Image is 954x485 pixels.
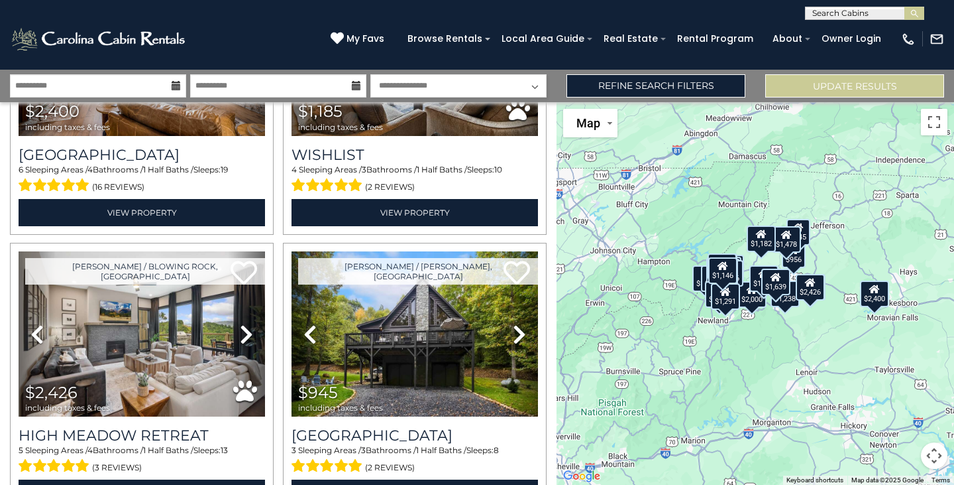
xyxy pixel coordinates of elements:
[143,445,193,455] span: 1 Half Baths /
[221,445,228,455] span: 13
[331,32,388,46] a: My Favs
[291,146,538,164] a: Wishlist
[291,165,297,174] span: 4
[25,102,79,121] span: $2,400
[291,164,538,196] div: Sleeping Areas / Bathrooms / Sleeps:
[761,269,790,295] div: $1,639
[291,427,538,445] h3: Creekside Hideaway
[749,265,778,291] div: $1,014
[765,74,944,98] button: Update Results
[87,445,93,455] span: 4
[401,29,489,49] a: Browse Rentals
[931,476,950,484] a: Terms (opens in new tab)
[670,29,760,49] a: Rental Program
[87,165,93,174] span: 4
[416,445,466,455] span: 1 Half Baths /
[365,459,415,476] span: (2 reviews)
[815,29,888,49] a: Owner Login
[25,403,110,412] span: including taxes & fees
[921,109,947,135] button: Toggle fullscreen view
[711,283,740,309] div: $1,291
[19,165,23,174] span: 6
[298,102,343,121] span: $1,185
[291,445,538,476] div: Sleeping Areas / Bathrooms / Sleeps:
[417,165,467,174] span: 1 Half Baths /
[19,146,265,164] a: [GEOGRAPHIC_DATA]
[143,165,193,174] span: 1 Half Baths /
[737,281,767,307] div: $2,000
[19,445,23,455] span: 5
[92,178,144,196] span: (16 reviews)
[566,74,745,98] a: Refine Search Filters
[291,445,296,455] span: 3
[25,123,110,131] span: including taxes & fees
[563,109,617,137] button: Change map style
[576,116,600,130] span: Map
[291,427,538,445] a: [GEOGRAPHIC_DATA]
[19,164,265,196] div: Sleeping Areas / Bathrooms / Sleeps:
[786,476,843,485] button: Keyboard shortcuts
[772,226,801,252] div: $1,478
[19,146,265,164] h3: Lake Haven Lodge
[708,257,737,283] div: $1,146
[25,258,265,285] a: [PERSON_NAME] / Blowing Rock, [GEOGRAPHIC_DATA]
[782,241,806,267] div: $956
[796,274,825,301] div: $2,426
[92,459,142,476] span: (3 reviews)
[921,443,947,469] button: Map camera controls
[19,251,265,417] img: thumbnail_164745638.jpeg
[19,427,265,445] a: High Meadow Retreat
[19,445,265,476] div: Sleeping Areas / Bathrooms / Sleeps:
[692,265,721,291] div: $1,291
[25,383,78,402] span: $2,426
[860,280,889,307] div: $2,400
[747,226,776,252] div: $1,182
[851,476,924,484] span: Map data ©2025 Google
[291,251,538,417] img: thumbnail_167346085.jpeg
[701,265,730,291] div: $1,480
[298,123,383,131] span: including taxes & fees
[560,468,604,485] a: Open this area in Google Maps (opens a new window)
[901,32,916,46] img: phone-regular-white.png
[291,199,538,226] a: View Property
[361,445,366,455] span: 3
[298,403,383,412] span: including taxes & fees
[494,445,499,455] span: 8
[597,29,664,49] a: Real Estate
[786,218,810,245] div: $945
[929,32,944,46] img: mail-regular-white.png
[705,281,734,308] div: $1,438
[766,29,809,49] a: About
[495,29,591,49] a: Local Area Guide
[362,165,366,174] span: 3
[221,165,228,174] span: 19
[706,257,735,283] div: $1,812
[298,383,338,402] span: $945
[560,468,604,485] img: Google
[346,32,384,46] span: My Favs
[298,258,538,285] a: [PERSON_NAME] / [PERSON_NAME], [GEOGRAPHIC_DATA]
[19,199,265,226] a: View Property
[10,26,189,52] img: White-1-2.png
[494,165,502,174] span: 10
[365,178,415,196] span: (2 reviews)
[708,253,737,280] div: $1,523
[770,281,800,307] div: $1,238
